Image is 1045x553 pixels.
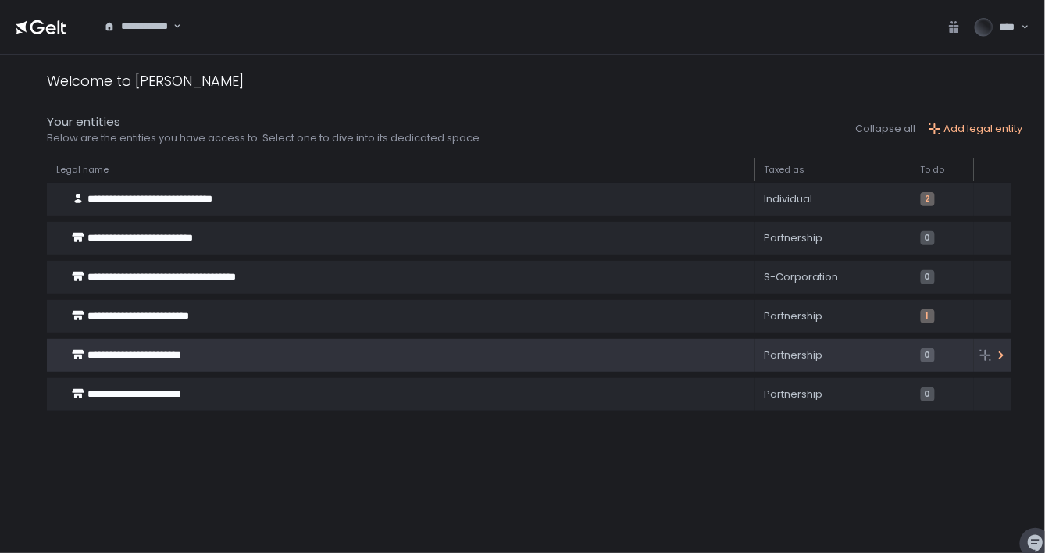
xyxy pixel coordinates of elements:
div: Individual [765,192,902,206]
button: Add legal entity [929,122,1023,136]
div: Welcome to [PERSON_NAME] [47,70,244,91]
span: 0 [921,270,935,284]
button: Collapse all [856,122,916,136]
span: 0 [921,387,935,401]
div: S-Corporation [765,270,902,284]
span: 0 [921,231,935,245]
span: Legal name [56,164,109,176]
div: Partnership [765,348,902,362]
div: Search for option [94,11,181,43]
div: Below are the entities you have access to. Select one to dive into its dedicated space. [47,131,482,145]
div: Your entities [47,113,482,131]
span: 2 [921,192,935,206]
div: Partnership [765,387,902,401]
input: Search for option [104,34,172,49]
div: Partnership [765,231,902,245]
span: To do [921,164,945,176]
span: 1 [921,309,935,323]
div: Partnership [765,309,902,323]
span: Taxed as [765,164,805,176]
span: 0 [921,348,935,362]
